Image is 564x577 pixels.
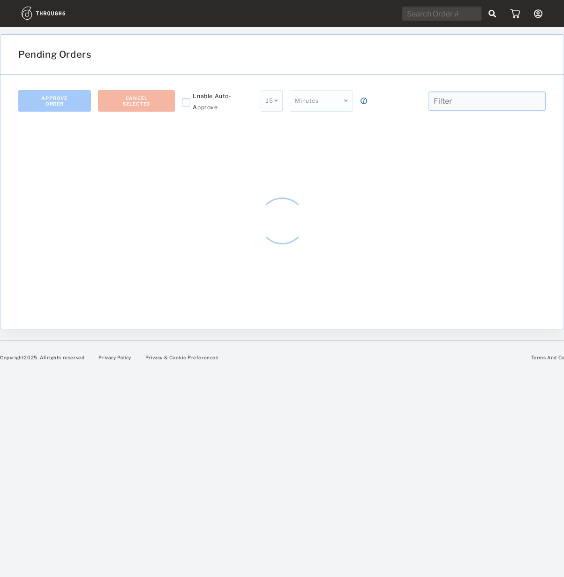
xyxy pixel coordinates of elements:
[22,7,86,20] img: logo.1c10ca64.svg
[145,355,218,360] a: Privacy & Cookie Preferences
[193,89,254,113] div: Enable Auto-Approve
[18,49,457,60] h1: Pending Orders
[98,355,131,360] a: Privacy Policy
[261,90,283,112] div: 15
[360,97,368,105] img: icon_button_info.cb0b00cd.svg
[402,7,481,21] input: Search Order #
[18,90,91,112] button: Approve Order
[510,9,520,18] img: icon_cart.dab5cea1.svg
[290,90,353,112] div: Minutes
[429,91,546,111] input: Filter
[98,90,175,112] button: Cancel Selected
